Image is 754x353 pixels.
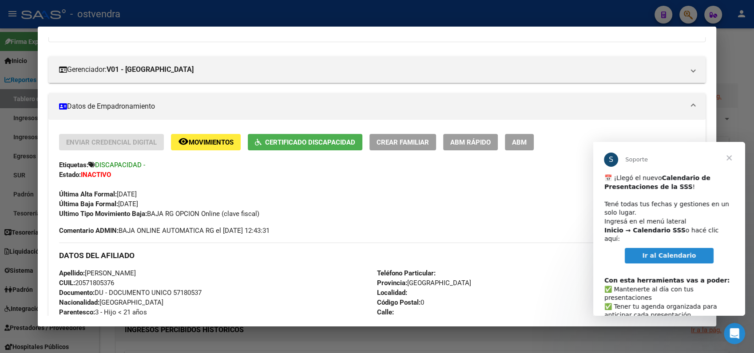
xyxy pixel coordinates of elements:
[59,298,163,306] span: [GEOGRAPHIC_DATA]
[377,298,424,306] span: 0
[59,171,81,179] strong: Estado:
[59,200,138,208] span: [DATE]
[377,289,407,297] strong: Localidad:
[59,190,137,198] span: [DATE]
[265,138,355,146] span: Certificado Discapacidad
[450,138,491,146] span: ABM Rápido
[59,190,117,198] strong: Última Alta Formal:
[59,227,119,235] strong: Comentario ADMIN:
[59,279,75,287] strong: CUIL:
[59,210,259,218] span: BAJA RG OPCION Online (clave fiscal)
[81,171,111,179] strong: INACTIVO
[59,298,99,306] strong: Nacionalidad:
[59,200,118,208] strong: Última Baja Formal:
[59,269,85,277] strong: Apellido:
[377,269,436,277] strong: Teléfono Particular:
[171,134,241,150] button: Movimientos
[512,138,527,146] span: ABM
[248,134,362,150] button: Certificado Discapacidad
[59,308,95,316] strong: Parentesco:
[59,279,114,287] span: 20571805376
[377,138,429,146] span: Crear Familiar
[443,134,498,150] button: ABM Rápido
[369,134,436,150] button: Crear Familiar
[11,126,141,239] div: ​✅ Mantenerte al día con tus presentaciones ✅ Tener tu agenda organizada para anticipar cada pres...
[59,64,684,75] mat-panel-title: Gerenciador:
[48,56,706,83] mat-expansion-panel-header: Gerenciador:V01 - [GEOGRAPHIC_DATA]
[48,93,706,120] mat-expansion-panel-header: Datos de Empadronamiento
[389,21,452,37] button: Organismos Ext.
[59,269,136,277] span: [PERSON_NAME]
[95,161,145,169] span: DISCAPACIDAD -
[189,138,234,146] span: Movimientos
[59,210,147,218] strong: Ultimo Tipo Movimiento Baja:
[724,323,745,344] iframe: Intercom live chat
[107,64,194,75] strong: V01 - [GEOGRAPHIC_DATA]
[377,279,471,287] span: [GEOGRAPHIC_DATA]
[59,134,164,150] button: Enviar Credencial Digital
[59,251,695,260] h3: DATOS DEL AFILIADO
[178,136,189,147] mat-icon: remove_red_eye
[59,308,147,316] span: 3 - Hijo < 21 años
[59,101,684,112] mat-panel-title: Datos de Empadronamiento
[59,289,202,297] span: DU - DOCUMENTO UNICO 57180537
[59,226,270,235] span: BAJA ONLINE AUTOMATICA RG el [DATE] 12:43:31
[66,138,157,146] span: Enviar Credencial Digital
[377,308,394,316] strong: Calle:
[59,289,95,297] strong: Documento:
[59,161,88,169] strong: Etiquetas:
[11,135,136,142] b: Con esta herramientas vas a poder:
[593,142,745,316] iframe: Intercom live chat mensaje
[377,279,407,287] strong: Provincia:
[377,298,421,306] strong: Código Postal:
[505,134,534,150] button: ABM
